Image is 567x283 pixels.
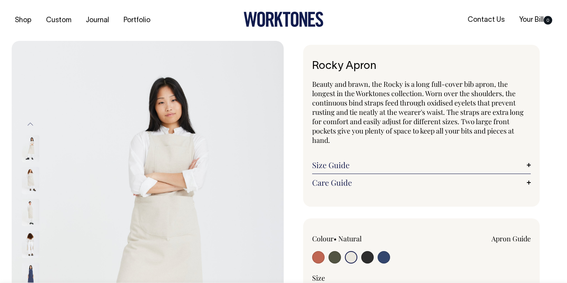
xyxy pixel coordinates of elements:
[83,14,112,27] a: Journal
[22,167,39,194] img: natural
[312,160,531,170] a: Size Guide
[22,135,39,162] img: natural
[22,231,39,258] img: natural
[312,79,524,145] span: Beauty and brawn, the Rocky is a long full-cover bib apron, the longest in the Worktones collecti...
[312,60,531,72] h1: Rocky Apron
[312,234,400,243] div: Colour
[338,234,362,243] label: Natural
[465,14,508,26] a: Contact Us
[516,14,555,26] a: Your Bill0
[43,14,74,27] a: Custom
[312,273,531,283] div: Size
[12,14,35,27] a: Shop
[22,199,39,226] img: natural
[334,234,337,243] span: •
[120,14,154,27] a: Portfolio
[544,16,552,25] span: 0
[25,115,36,133] button: Previous
[491,234,531,243] a: Apron Guide
[312,178,531,187] a: Care Guide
